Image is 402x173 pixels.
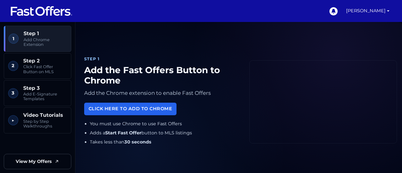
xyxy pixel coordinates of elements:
[23,64,67,74] span: Click Fast Offer Button on MLS
[90,138,239,146] li: Takes less than
[250,61,397,143] iframe: Fast Offers Chrome Extension
[23,85,67,91] span: Step 3
[24,37,67,47] span: Add Chrome Extension
[84,89,239,98] p: Add the Chrome extension to enable Fast Offers
[23,119,67,129] span: Step by Step Walkthroughs
[23,58,67,64] span: Step 2
[16,158,52,165] span: View My Offers
[4,26,71,52] a: 1 Step 1 Add Chrome Extension
[90,129,239,137] li: Adds a button to MLS listings
[4,53,71,79] a: 2 Step 2 Click Fast Offer Button on MLS
[8,61,18,71] span: 2
[8,88,18,98] span: 3
[8,115,18,125] span: ▶︎
[4,80,71,106] a: 3 Step 3 Add E-Signature Templates
[84,103,177,115] a: Click Here to Add to Chrome
[84,65,239,86] h1: Add the Fast Offers Button to Chrome
[8,34,19,44] span: 1
[84,56,239,62] div: Step 1
[4,154,71,169] a: View My Offers
[105,130,141,136] strong: Start Fast Offer
[90,120,239,127] li: You must use Chrome to use Fast Offers
[23,112,67,118] span: Video Tutorials
[124,139,151,145] strong: 30 seconds
[23,92,67,101] span: Add E-Signature Templates
[24,30,67,36] span: Step 1
[4,107,71,133] a: ▶︎ Video Tutorials Step by Step Walkthroughs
